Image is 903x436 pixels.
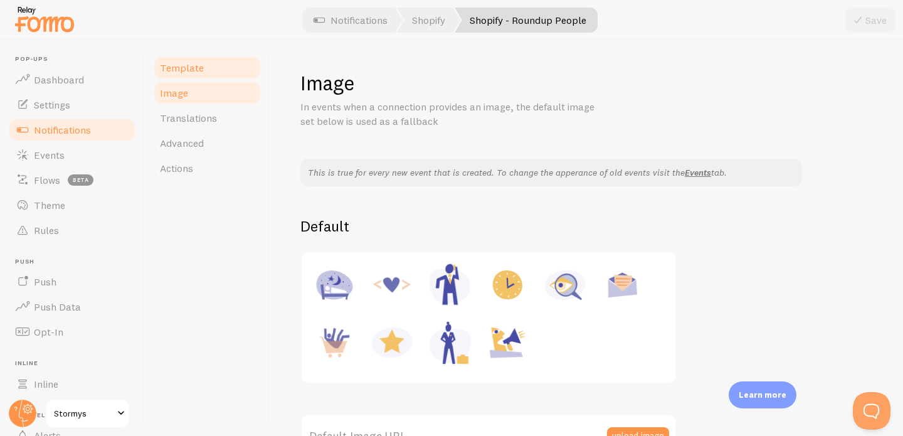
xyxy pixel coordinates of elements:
img: Inquiry [541,261,589,309]
span: Flows [34,174,60,186]
img: Appointment [483,261,531,309]
img: Rating [368,319,416,366]
h1: Image [300,70,873,96]
span: Template [160,61,204,74]
a: Push [8,269,137,294]
span: Theme [34,199,65,211]
a: Notifications [8,117,137,142]
span: Inline [34,378,58,390]
span: Push [34,275,56,288]
span: Advanced [160,137,204,149]
a: Actions [152,156,262,181]
a: Flows beta [8,167,137,193]
a: Settings [8,92,137,117]
a: Advanced [152,130,262,156]
img: Purchase [310,319,358,366]
p: In events when a connection provides an image, the default image set below is used as a fallback [300,100,601,129]
div: Learn more [729,381,796,408]
p: Learn more [739,389,786,401]
span: Image [160,87,188,99]
a: Theme [8,193,137,218]
span: Push [15,258,137,266]
span: Stormys [54,406,114,421]
h2: Default [300,216,873,236]
a: Image [152,80,262,105]
a: Dashboard [8,67,137,92]
span: Settings [34,98,70,111]
img: Female Executive [426,319,473,366]
span: Push Data [34,300,81,313]
span: Notifications [34,124,91,136]
p: This is true for every new event that is created. To change the apperance of old events visit the... [308,166,795,179]
a: Stormys [45,398,130,428]
span: Inline [15,359,137,368]
img: fomo-relay-logo-orange.svg [13,3,76,35]
img: Shoutout [483,319,531,366]
a: Inline [8,371,137,396]
a: Events [8,142,137,167]
img: Code [368,261,416,309]
a: Template [152,55,262,80]
span: beta [68,174,93,186]
a: Events [685,167,711,178]
img: Accommodation [310,261,358,309]
span: Actions [160,162,193,174]
a: Opt-In [8,319,137,344]
span: Pop-ups [15,55,137,63]
span: Events [34,149,65,161]
span: Rules [34,224,59,237]
span: Translations [160,112,217,124]
a: Translations [152,105,262,130]
iframe: Help Scout Beacon - Open [853,392,890,430]
img: Male Executive [426,261,473,309]
img: Newsletter [599,261,647,309]
span: Opt-In [34,326,63,338]
a: Push Data [8,294,137,319]
span: Dashboard [34,73,84,86]
a: Rules [8,218,137,243]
